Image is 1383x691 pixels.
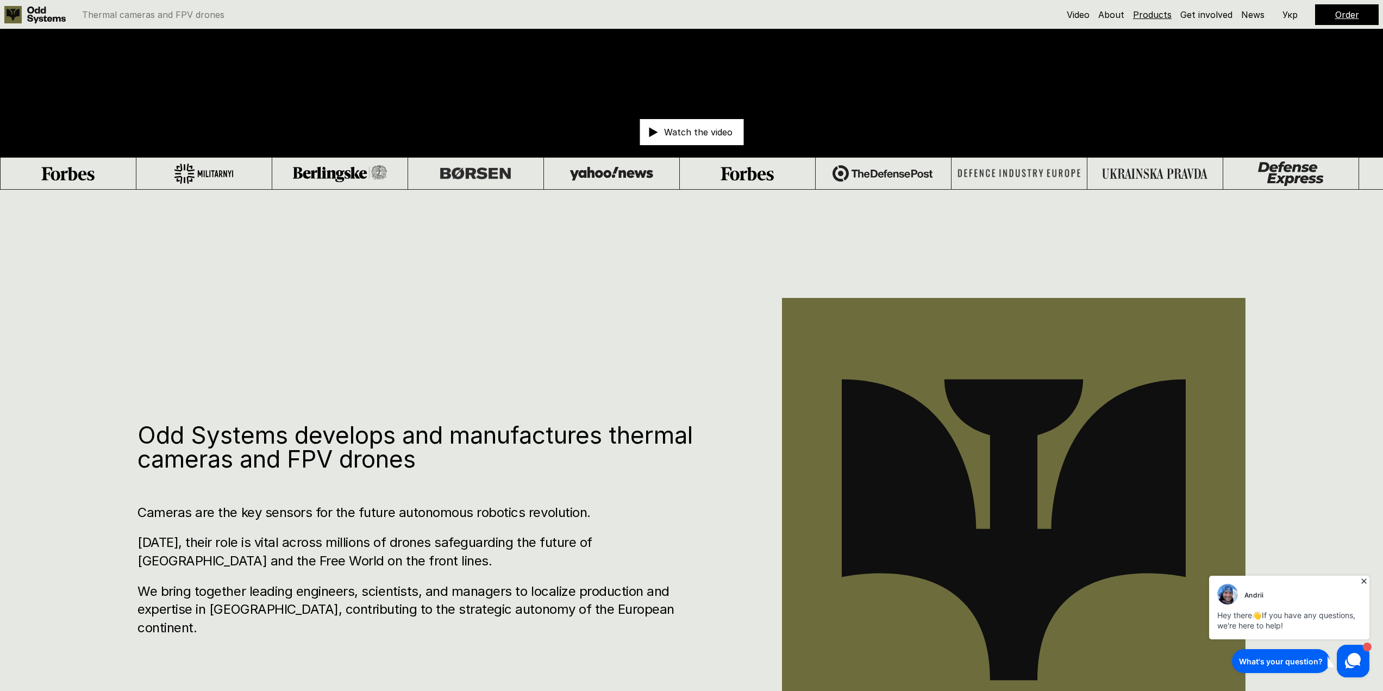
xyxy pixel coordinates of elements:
[82,10,224,19] p: Thermal cameras and FPV drones
[1098,9,1124,20] a: About
[137,503,717,522] h3: Cameras are the key sensors for the future autonomous robotics revolution.
[1180,9,1232,20] a: Get involved
[137,423,717,471] h1: Odd Systems develops and manufactures thermal cameras and FPV drones
[1282,10,1298,19] p: Укр
[664,128,733,136] p: Watch the video
[137,582,717,637] h3: We bring together leading engineers, scientists, and managers to localize production and expertis...
[1335,9,1359,20] a: Order
[1241,9,1265,20] a: News
[137,533,717,570] h3: [DATE], their role is vital across millions of drones safeguarding the future of [GEOGRAPHIC_DATA...
[1067,9,1090,20] a: Video
[1206,572,1372,680] iframe: HelpCrunch
[1133,9,1172,20] a: Products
